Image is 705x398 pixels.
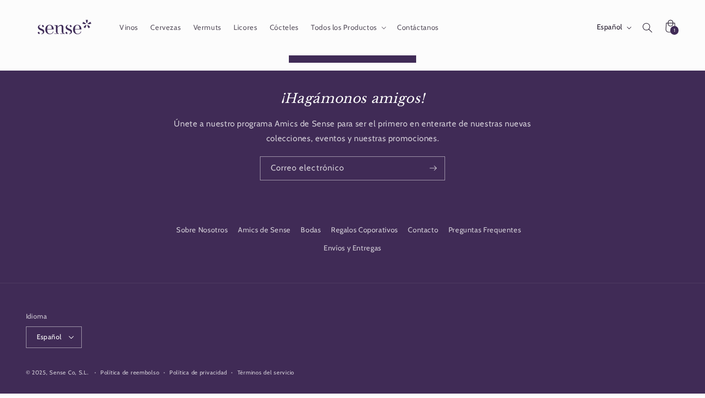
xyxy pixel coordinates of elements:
[26,369,89,376] small: © 2025, Sense Co, S.L.
[636,16,658,39] summary: Búsqueda
[263,17,305,38] a: Cócteles
[169,368,227,377] a: Política de privacidad
[590,18,636,37] button: Español
[448,222,521,239] a: Preguntas Frequentes
[674,26,676,35] span: 1
[237,368,294,377] a: Términos del servicio
[176,224,228,239] a: Sobre Nosotros
[150,23,181,32] span: Cervezas
[397,23,439,32] span: Contáctanos
[408,222,438,239] a: Contacto
[144,17,187,38] a: Cervezas
[26,311,82,321] h2: Idioma
[22,10,103,46] a: Sense
[324,239,381,257] a: Envíos y Entregas
[37,332,62,342] span: Español
[331,222,398,239] a: Regalos Coporativos
[234,23,257,32] span: Licores
[301,222,321,239] a: Bodas
[238,222,291,239] a: Amics de Sense
[173,117,533,146] p: Únete a nuestro programa Amics de Sense para ser el primero en enterarte de nuestras nuevas colec...
[113,17,144,38] a: Vinos
[228,17,264,38] a: Licores
[119,23,138,32] span: Vinos
[193,23,221,32] span: Vermuts
[422,156,445,180] button: Suscribirse
[305,17,391,38] summary: Todos los Productos
[26,14,99,42] img: Sense
[187,17,228,38] a: Vermuts
[100,368,159,377] a: Política de reembolso
[270,23,299,32] span: Cócteles
[26,326,82,348] button: Español
[311,23,377,32] span: Todos los Productos
[597,23,622,33] span: Español
[391,17,445,38] a: Contáctanos
[281,90,425,106] em: ¡Hagámonos amigos!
